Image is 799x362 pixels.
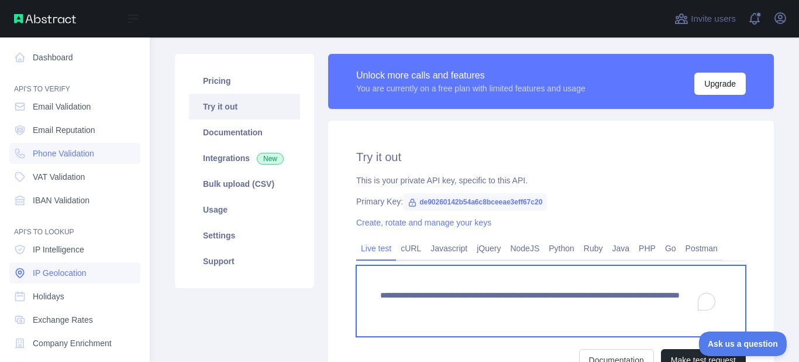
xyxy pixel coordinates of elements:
[426,239,472,258] a: Javascript
[356,69,586,83] div: Unlock more calls and features
[33,101,91,112] span: Email Validation
[9,309,140,330] a: Exchange Rates
[189,145,300,171] a: Integrations New
[14,14,76,23] img: Abstract API
[396,239,426,258] a: cURL
[33,148,94,159] span: Phone Validation
[189,94,300,119] a: Try it out
[33,244,84,255] span: IP Intelligence
[681,239,722,258] a: Postman
[694,73,746,95] button: Upgrade
[579,239,608,258] a: Ruby
[9,190,140,211] a: IBAN Validation
[9,119,140,141] a: Email Reputation
[33,314,93,326] span: Exchange Rates
[189,197,300,223] a: Usage
[356,175,746,186] div: This is your private API key, specific to this API.
[356,218,491,227] a: Create, rotate and manage your keys
[9,96,140,117] a: Email Validation
[9,47,140,68] a: Dashboard
[9,286,140,307] a: Holidays
[9,239,140,260] a: IP Intelligence
[189,248,300,274] a: Support
[257,153,284,165] span: New
[9,166,140,187] a: VAT Validation
[634,239,660,258] a: PHP
[660,239,681,258] a: Go
[9,213,140,237] div: API'S TO LOOKUP
[9,70,140,94] div: API'S TO VERIFY
[33,124,95,136] span: Email Reputation
[189,119,300,145] a: Documentation
[608,239,635,258] a: Java
[699,332,787,356] iframe: Toggle Customer Support
[356,83,586,94] div: You are currently on a free plan with limited features and usage
[33,337,112,349] span: Company Enrichment
[505,239,544,258] a: NodeJS
[472,239,505,258] a: jQuery
[9,143,140,164] a: Phone Validation
[9,333,140,354] a: Company Enrichment
[691,12,736,26] span: Invite users
[33,194,89,206] span: IBAN Validation
[33,267,87,279] span: IP Geolocation
[189,68,300,94] a: Pricing
[9,262,140,284] a: IP Geolocation
[356,196,746,207] div: Primary Key:
[356,239,396,258] a: Live test
[33,291,64,302] span: Holidays
[356,265,746,337] textarea: To enrich screen reader interactions, please activate Accessibility in Grammarly extension settings
[189,223,300,248] a: Settings
[403,193,547,211] span: de90260142b54a6c8bceeae3eff67c20
[544,239,579,258] a: Python
[33,171,85,183] span: VAT Validation
[672,9,738,28] button: Invite users
[356,149,746,165] h2: Try it out
[189,171,300,197] a: Bulk upload (CSV)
